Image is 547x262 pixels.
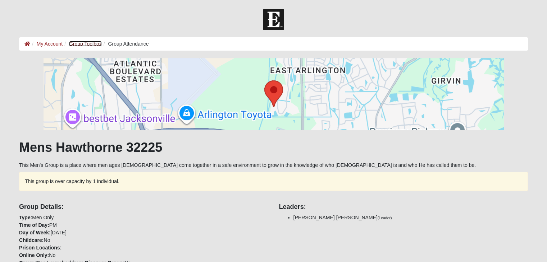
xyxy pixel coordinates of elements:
[19,140,528,155] h1: Mens Hawthorne 32225
[19,172,528,191] div: This group is over capacity by 1 individual.
[19,230,51,235] strong: Day of Week:
[19,215,32,220] strong: Type:
[19,245,61,251] strong: Prison Locations:
[263,9,284,30] img: Church of Eleven22 Logo
[279,203,528,211] h4: Leaders:
[378,216,392,220] small: (Leader)
[37,41,63,47] a: My Account
[19,237,44,243] strong: Childcare:
[69,41,102,47] a: Group Toolbox
[293,214,528,221] li: [PERSON_NAME] [PERSON_NAME]
[19,203,268,211] h4: Group Details:
[102,40,149,48] li: Group Attendance
[19,222,49,228] strong: Time of Day:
